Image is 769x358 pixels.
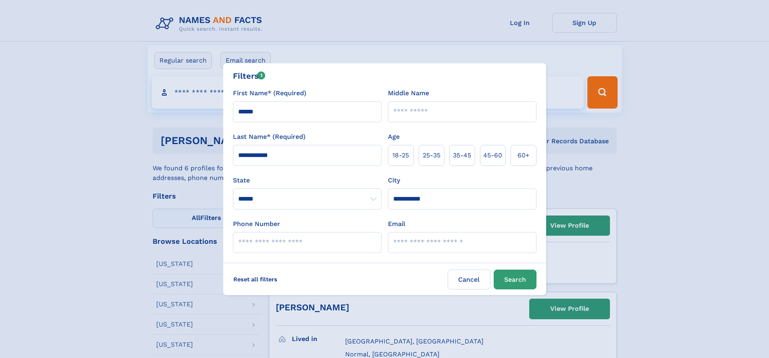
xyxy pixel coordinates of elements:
button: Search [494,270,536,289]
label: Cancel [448,270,490,289]
label: City [388,176,400,185]
label: Last Name* (Required) [233,132,306,142]
span: 25‑35 [423,151,440,160]
label: Email [388,219,405,229]
label: Reset all filters [228,270,283,289]
span: 45‑60 [483,151,502,160]
label: First Name* (Required) [233,88,306,98]
span: 60+ [518,151,530,160]
span: 18‑25 [392,151,409,160]
label: Age [388,132,400,142]
div: Filters [233,70,266,82]
label: Middle Name [388,88,429,98]
label: Phone Number [233,219,280,229]
label: State [233,176,381,185]
span: 35‑45 [453,151,471,160]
